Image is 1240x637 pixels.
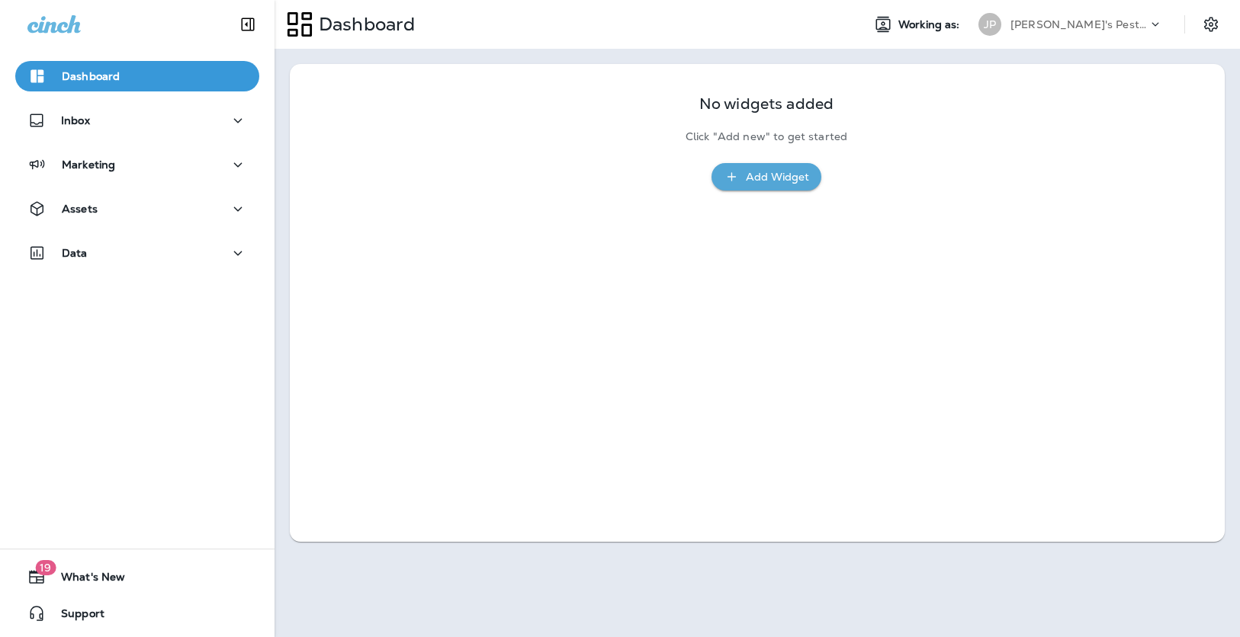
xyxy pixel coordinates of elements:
button: Add Widget [712,163,821,191]
button: Support [15,598,259,629]
p: Dashboard [313,13,415,36]
button: Data [15,238,259,268]
button: Inbox [15,105,259,136]
p: Data [62,247,88,259]
span: 19 [35,560,56,575]
button: Collapse Sidebar [226,9,269,40]
button: Settings [1197,11,1225,38]
span: What's New [46,571,125,589]
p: Dashboard [62,70,120,82]
div: Add Widget [746,168,809,187]
div: JP [978,13,1001,36]
span: Working as: [898,18,963,31]
p: Assets [62,203,98,215]
button: Dashboard [15,61,259,91]
p: No widgets added [699,98,834,110]
button: Assets [15,194,259,224]
p: Click "Add new" to get started [686,130,847,143]
span: Support [46,607,104,626]
p: Marketing [62,158,115,171]
button: 19What's New [15,562,259,592]
button: Marketing [15,149,259,180]
p: Inbox [61,114,90,126]
p: [PERSON_NAME]'s Pest Control - [GEOGRAPHIC_DATA] [1010,18,1148,30]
